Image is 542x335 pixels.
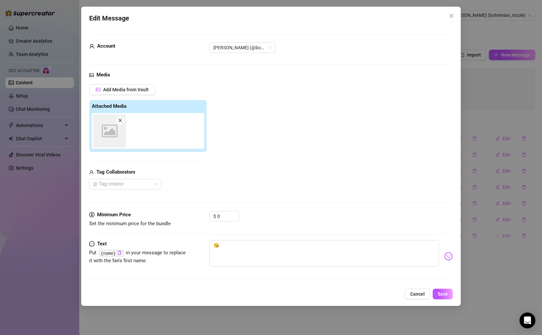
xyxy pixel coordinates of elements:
[103,87,149,92] span: Add Media from Vault
[446,11,457,21] button: Close
[213,43,271,53] span: Nicole (@bohemian_nicole)
[89,42,94,50] span: user
[97,212,131,218] strong: Minimum Price
[446,13,457,19] span: Close
[410,291,425,297] span: Cancel
[117,250,122,255] button: Click to Copy
[433,289,453,299] button: Save
[520,313,535,328] div: Open Intercom Messenger
[96,87,100,92] span: picture
[89,221,171,227] span: Set the minimum price for the bundle
[438,291,448,297] span: Save
[209,240,439,267] textarea: 😘
[89,240,94,248] span: message
[96,169,135,175] strong: Tag Collaborators
[92,103,126,109] strong: Attached Media
[89,71,94,79] span: picture
[89,168,94,176] span: user
[117,251,122,255] span: copy
[97,241,107,247] strong: Text
[449,13,454,19] span: close
[405,289,430,299] button: Cancel
[444,252,453,261] img: svg%3e
[89,250,186,264] span: Put in your message to replace it with the fan's first name.
[118,118,123,123] span: close
[97,43,115,49] strong: Account
[89,13,129,23] span: Edit Message
[99,250,124,257] code: {name}
[89,84,155,95] button: Add Media from Vault
[96,72,110,78] strong: Media
[89,211,94,219] span: dollar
